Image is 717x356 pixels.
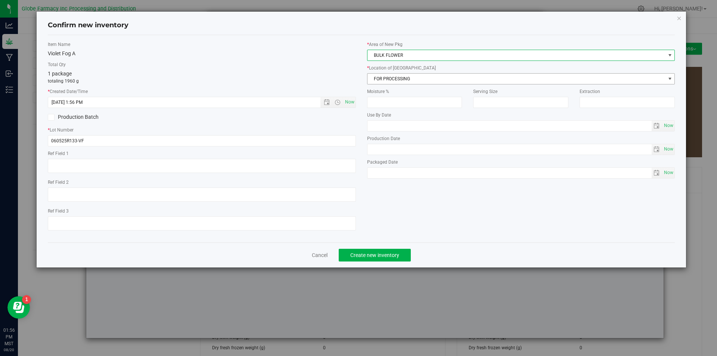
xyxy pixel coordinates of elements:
[473,88,568,95] label: Serving Size
[48,71,72,77] span: 1 package
[652,121,662,131] span: select
[662,144,675,155] span: Set Current date
[662,168,674,178] span: select
[367,50,665,61] span: BULK FLOWER
[580,88,675,95] label: Extraction
[367,65,675,71] label: Location of [GEOGRAPHIC_DATA]
[652,168,662,178] span: select
[652,144,662,155] span: select
[350,252,399,258] span: Create new inventory
[367,112,675,118] label: Use By Date
[48,113,196,121] label: Production Batch
[339,249,411,261] button: Create new inventory
[22,295,31,304] iframe: Resource center unread badge
[48,208,356,214] label: Ref Field 3
[367,88,462,95] label: Moisture %
[48,150,356,157] label: Ref Field 1
[662,121,674,131] span: select
[48,88,356,95] label: Created Date/Time
[320,99,333,105] span: Open the date view
[7,296,30,319] iframe: Resource center
[367,159,675,165] label: Packaged Date
[48,127,356,133] label: Lot Number
[662,120,675,131] span: Set Current date
[367,135,675,142] label: Production Date
[343,97,356,108] span: Set Current date
[48,41,356,48] label: Item Name
[48,21,128,30] h4: Confirm new inventory
[665,74,674,84] span: select
[662,167,675,178] span: Set Current date
[662,144,674,155] span: select
[48,61,356,68] label: Total Qty
[48,50,356,58] div: Violet Fog A
[48,78,356,84] p: totaling 1960 g
[367,41,675,48] label: Area of New Pkg
[312,251,328,259] a: Cancel
[367,74,665,84] span: FOR PROCESSING
[48,179,356,186] label: Ref Field 2
[331,99,344,105] span: Open the time view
